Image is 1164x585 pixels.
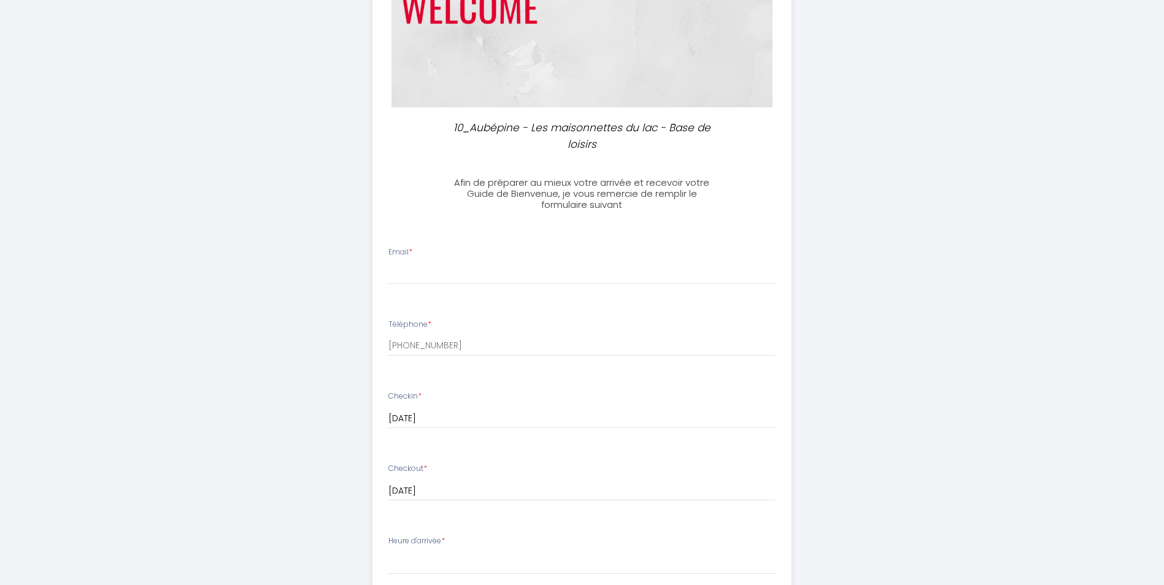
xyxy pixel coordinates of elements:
[388,319,431,331] label: Téléphone
[445,177,719,210] h3: Afin de préparer au mieux votre arrivée et recevoir votre Guide de Bienvenue, je vous remercie de...
[451,120,714,152] p: 10_Aubépine - Les maisonnettes du lac - Base de loisirs
[388,535,445,547] label: Heure d'arrivée
[388,391,422,402] label: Checkin
[388,247,412,258] label: Email
[388,463,427,475] label: Checkout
